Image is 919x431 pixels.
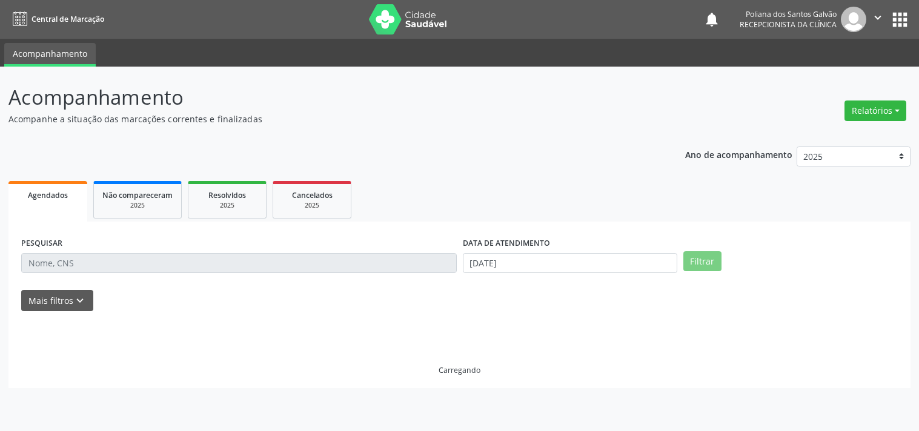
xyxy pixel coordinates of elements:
img: img [841,7,866,32]
span: Cancelados [292,190,333,200]
input: Selecione um intervalo [463,253,677,274]
span: Agendados [28,190,68,200]
span: Central de Marcação [32,14,104,24]
label: PESQUISAR [21,234,62,253]
p: Acompanhamento [8,82,640,113]
button:  [866,7,889,32]
label: DATA DE ATENDIMENTO [463,234,550,253]
div: 2025 [102,201,173,210]
div: Carregando [439,365,480,375]
button: Filtrar [683,251,722,272]
button: notifications [703,11,720,28]
button: apps [889,9,911,30]
div: Poliana dos Santos Galvão [740,9,837,19]
div: 2025 [282,201,342,210]
span: Não compareceram [102,190,173,200]
span: Resolvidos [208,190,246,200]
span: Recepcionista da clínica [740,19,837,30]
i:  [871,11,884,24]
input: Nome, CNS [21,253,457,274]
a: Acompanhamento [4,43,96,67]
p: Acompanhe a situação das marcações correntes e finalizadas [8,113,640,125]
i: keyboard_arrow_down [73,294,87,308]
a: Central de Marcação [8,9,104,29]
button: Mais filtroskeyboard_arrow_down [21,290,93,311]
p: Ano de acompanhamento [685,146,792,162]
button: Relatórios [844,100,906,121]
div: 2025 [197,201,257,210]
